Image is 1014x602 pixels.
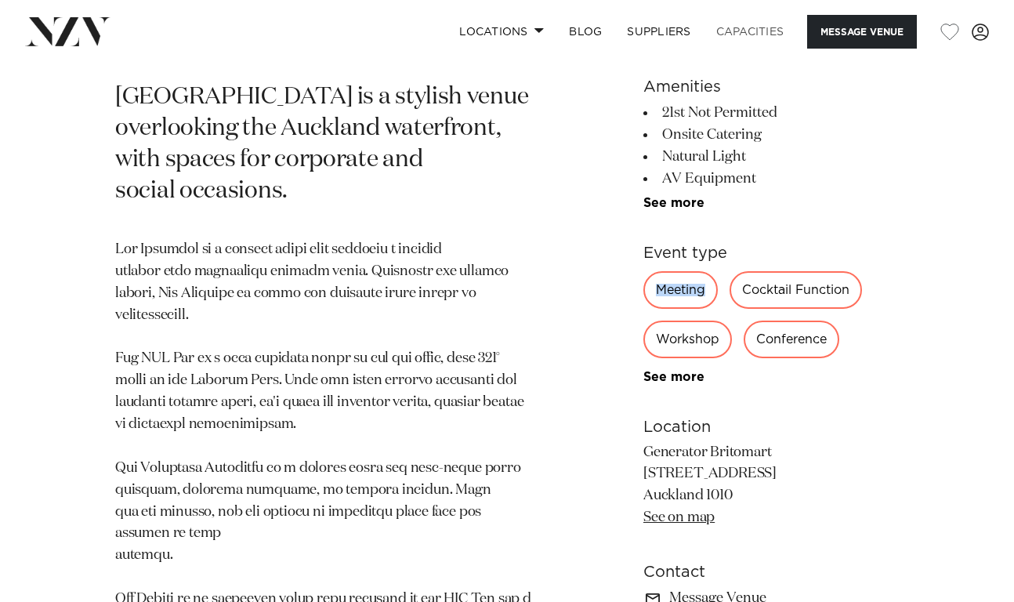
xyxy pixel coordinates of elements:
li: AV Equipment [643,168,899,190]
p: [GEOGRAPHIC_DATA] is a stylish venue overlooking the Auckland waterfront, with spaces for corpora... [115,82,532,208]
a: Capacities [704,15,797,49]
div: Conference [744,321,839,358]
button: Message Venue [807,15,917,49]
a: Locations [447,15,556,49]
h6: Amenities [643,75,899,99]
h6: Contact [643,560,899,584]
p: Generator Britomart [STREET_ADDRESS] Auckland 1010 [643,442,899,530]
div: Cocktail Function [730,271,862,309]
a: BLOG [556,15,614,49]
li: 21st Not Permitted [643,102,899,124]
a: SUPPLIERS [614,15,703,49]
li: Natural Light [643,146,899,168]
div: Meeting [643,271,718,309]
h6: Event type [643,241,899,265]
img: nzv-logo.png [25,17,110,45]
a: See on map [643,510,715,524]
h6: Location [643,415,899,439]
div: Workshop [643,321,732,358]
li: Onsite Catering [643,124,899,146]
